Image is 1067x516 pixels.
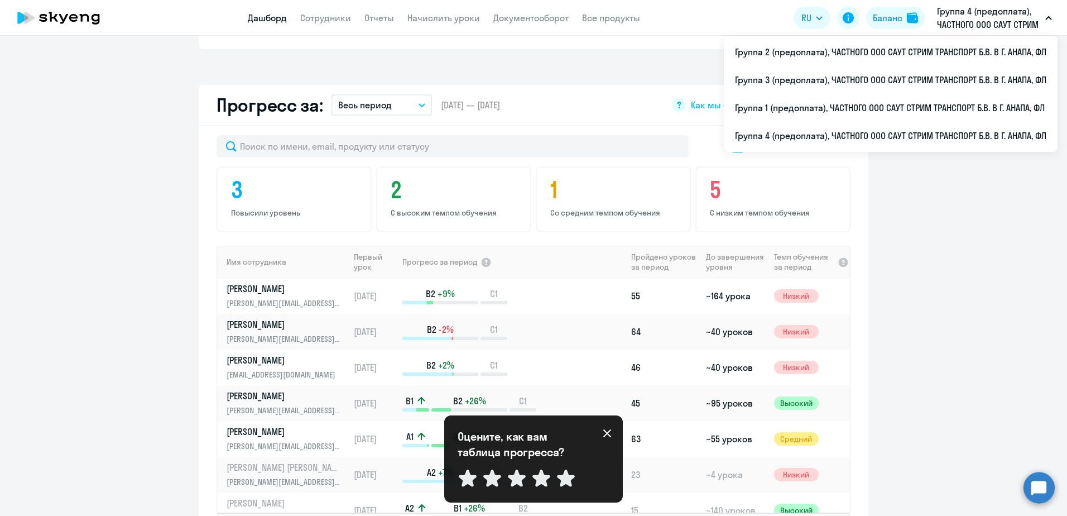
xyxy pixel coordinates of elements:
th: До завершения уровня [701,246,769,278]
button: Балансbalance [866,7,925,29]
span: B2 [427,323,436,336]
td: 46 [627,350,701,385]
span: B2 [453,395,463,407]
span: +26% [465,395,486,407]
span: Прогресс за период [402,257,477,267]
span: B1 [454,502,462,514]
p: Повысили уровень [231,208,361,218]
a: [PERSON_NAME][PERSON_NAME][EMAIL_ADDRESS][DOMAIN_NAME] [227,283,349,309]
span: +2% [438,359,454,371]
h2: Прогресс за: [217,94,323,116]
span: B2 [518,502,528,514]
a: Все продукты [582,12,640,23]
a: [PERSON_NAME][PERSON_NAME][EMAIL_ADDRESS][DOMAIN_NAME] [227,390,349,417]
span: Низкий [774,361,819,374]
p: [PERSON_NAME][EMAIL_ADDRESS][DOMAIN_NAME] [227,476,342,488]
span: A1 [406,431,414,443]
span: C1 [490,323,498,336]
button: RU [794,7,830,29]
p: [PERSON_NAME] [227,426,342,438]
td: 45 [627,385,701,421]
p: [PERSON_NAME] [227,318,342,331]
td: 55 [627,278,701,314]
p: [PERSON_NAME] [227,390,342,402]
span: C1 [519,395,527,407]
a: Документооборот [493,12,569,23]
span: +9% [438,288,455,300]
td: [DATE] [349,421,401,457]
td: 63 [627,421,701,457]
p: [PERSON_NAME][EMAIL_ADDRESS][DOMAIN_NAME] [227,404,342,417]
span: [DATE] — [DATE] [441,99,500,111]
span: Низкий [774,325,819,338]
a: [PERSON_NAME] [PERSON_NAME][PERSON_NAME][EMAIL_ADDRESS][DOMAIN_NAME] [227,461,349,488]
p: Со средним темпом обучения [550,208,680,218]
td: ~40 уроков [701,314,769,350]
p: [PERSON_NAME] [227,497,342,509]
p: Группа 4 (предоплата), ЧАСТНОГО ООО САУТ СТРИМ ТРАНСПОРТ Б.В. В Г. АНАПА, ФЛ [937,4,1041,31]
button: Группа 4 (предоплата), ЧАСТНОГО ООО САУТ СТРИМ ТРАНСПОРТ Б.В. В Г. АНАПА, ФЛ [931,4,1058,31]
td: ~4 урока [701,457,769,493]
h4: 3 [231,176,361,203]
a: [PERSON_NAME][EMAIL_ADDRESS][DOMAIN_NAME] [227,354,349,381]
span: B2 [426,359,436,371]
p: Оцените, как вам таблица прогресса? [458,429,580,460]
td: ~55 уроков [701,421,769,457]
span: Высокий [774,396,819,410]
td: [DATE] [349,385,401,421]
p: [PERSON_NAME] [PERSON_NAME] [227,461,342,474]
td: [DATE] [349,457,401,493]
td: 23 [627,457,701,493]
p: С высоким темпом обучения [391,208,520,218]
span: A2 [405,502,414,514]
span: B2 [426,288,435,300]
button: Весь период [331,94,432,116]
span: +26% [464,502,485,514]
a: Сотрудники [300,12,351,23]
img: balance [907,12,918,23]
p: [PERSON_NAME] [227,354,342,366]
span: B1 [406,395,414,407]
td: [DATE] [349,278,401,314]
a: [PERSON_NAME][PERSON_NAME][EMAIL_ADDRESS][DOMAIN_NAME] [227,318,349,345]
p: [EMAIL_ADDRESS][DOMAIN_NAME] [227,369,342,381]
td: [DATE] [349,350,401,385]
span: Низкий [774,468,819,481]
span: Низкий [774,289,819,303]
p: [PERSON_NAME][EMAIL_ADDRESS][DOMAIN_NAME] [227,440,342,452]
h4: 2 [391,176,520,203]
td: ~40 уроков [701,350,769,385]
td: ~164 урока [701,278,769,314]
ul: RU [724,36,1058,152]
a: Начислить уроки [407,12,480,23]
p: С низким темпом обучения [710,208,839,218]
span: RU [801,11,811,25]
td: [DATE] [349,314,401,350]
th: Первый урок [349,246,401,278]
th: Пройдено уроков за период [627,246,701,278]
p: [PERSON_NAME][EMAIL_ADDRESS][DOMAIN_NAME] [227,297,342,309]
span: +7% [438,466,454,479]
span: Как мы считаем [691,99,760,111]
span: C1 [490,359,498,371]
a: [PERSON_NAME][PERSON_NAME][EMAIL_ADDRESS][DOMAIN_NAME] [227,426,349,452]
a: Дашборд [248,12,287,23]
span: C1 [490,288,498,300]
td: ~95 уроков [701,385,769,421]
span: -2% [439,323,454,336]
div: Баланс [873,11,902,25]
h4: 1 [550,176,680,203]
td: 64 [627,314,701,350]
a: Отчеты [364,12,394,23]
p: [PERSON_NAME][EMAIL_ADDRESS][DOMAIN_NAME] [227,333,342,345]
p: [PERSON_NAME] [227,283,342,295]
span: Темп обучения за период [774,252,834,272]
p: Весь период [338,98,392,112]
span: Средний [774,432,819,446]
h4: 5 [710,176,839,203]
span: A2 [427,466,436,479]
th: Имя сотрудника [218,246,349,278]
input: Поиск по имени, email, продукту или статусу [217,135,689,157]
